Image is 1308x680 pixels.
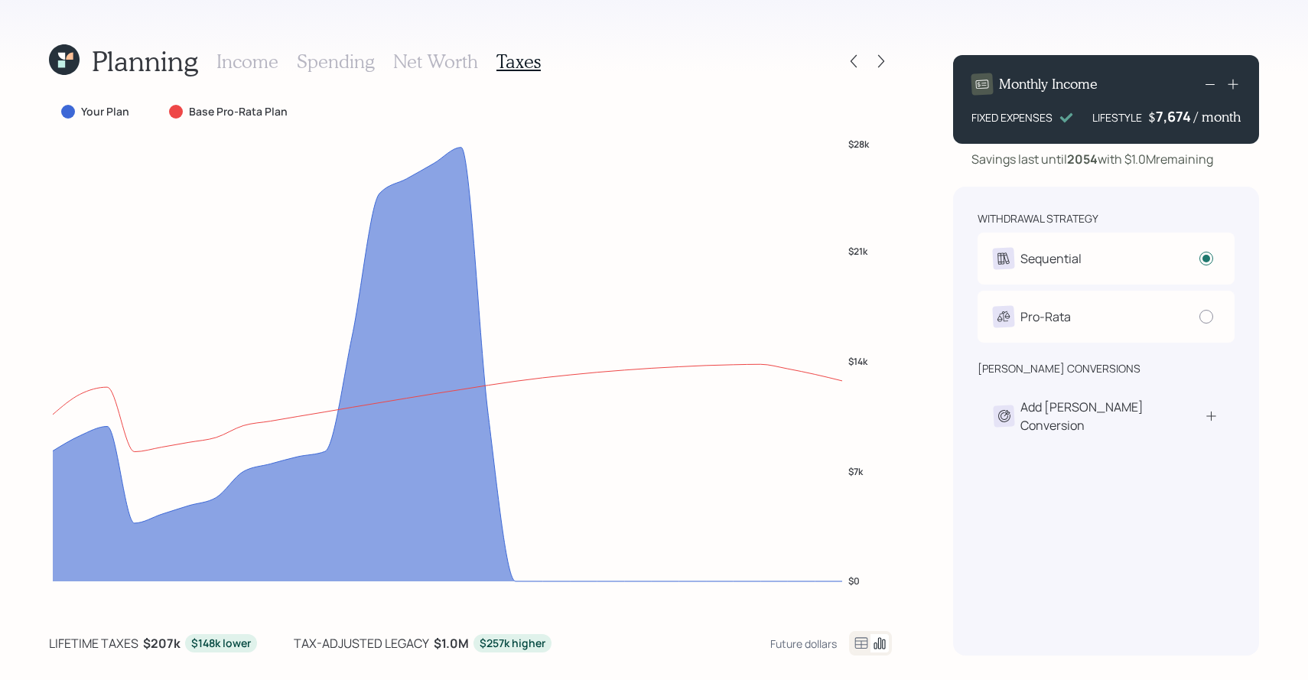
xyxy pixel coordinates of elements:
div: FIXED EXPENSES [971,109,1053,125]
div: Add [PERSON_NAME] Conversion [1020,398,1204,434]
b: $1.0M [434,635,469,652]
h4: / month [1194,109,1241,125]
div: Pro-Rata [1020,307,1071,326]
label: Your Plan [81,104,129,119]
b: $207k [143,635,181,652]
div: Savings last until with $1.0M remaining [971,150,1213,168]
h3: Income [216,50,278,73]
h4: $ [1148,109,1156,125]
tspan: $28k [848,137,870,150]
h1: Planning [92,44,198,77]
tspan: $21k [848,245,868,258]
tspan: $14k [848,354,868,367]
div: $257k higher [480,636,545,651]
tspan: $7k [848,464,864,477]
div: LIFESTYLE [1092,109,1142,125]
h3: Taxes [496,50,541,73]
h4: Monthly Income [999,76,1098,93]
b: 2054 [1067,151,1098,168]
div: [PERSON_NAME] conversions [978,361,1140,376]
div: lifetime taxes [49,634,138,652]
h3: Net Worth [393,50,478,73]
div: $148k lower [191,636,251,651]
div: Future dollars [770,636,837,651]
div: withdrawal strategy [978,211,1098,226]
div: Sequential [1020,249,1082,268]
div: 7,674 [1156,107,1194,125]
label: Base Pro-Rata Plan [189,104,288,119]
tspan: $0 [848,574,860,587]
div: tax-adjusted legacy [294,634,429,652]
h3: Spending [297,50,375,73]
